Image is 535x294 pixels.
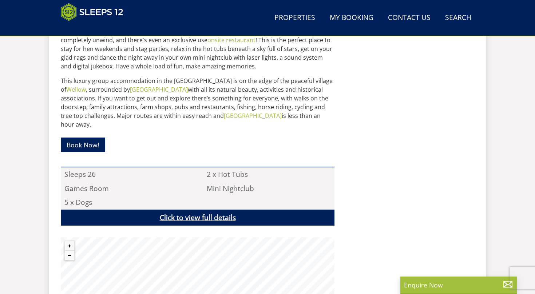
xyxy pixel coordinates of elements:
a: Search [442,10,474,26]
li: Sleeps 26 [61,167,192,181]
a: Properties [272,10,318,26]
a: Wellow [66,86,86,94]
li: 5 x Dogs [61,195,192,209]
li: Mini Nightclub [203,182,334,195]
a: Contact Us [385,10,433,26]
li: 2 x Hot Tubs [203,167,334,181]
p: This luxury group accommodation in the [GEOGRAPHIC_DATA] is on the edge of the peaceful village o... [61,76,334,129]
iframe: Customer reviews powered by Trustpilot [57,25,134,32]
p: Enquire Now [404,280,513,290]
li: Games Room [61,182,192,195]
img: Sleeps 12 [61,3,123,21]
a: Book Now! [61,138,105,152]
a: [GEOGRAPHIC_DATA] [130,86,188,94]
button: Zoom out [65,251,74,260]
button: Zoom in [65,241,74,251]
a: My Booking [327,10,376,26]
a: onsite restaurant [207,36,255,44]
a: [GEOGRAPHIC_DATA] [224,112,282,120]
a: Click to view full details [61,210,334,226]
